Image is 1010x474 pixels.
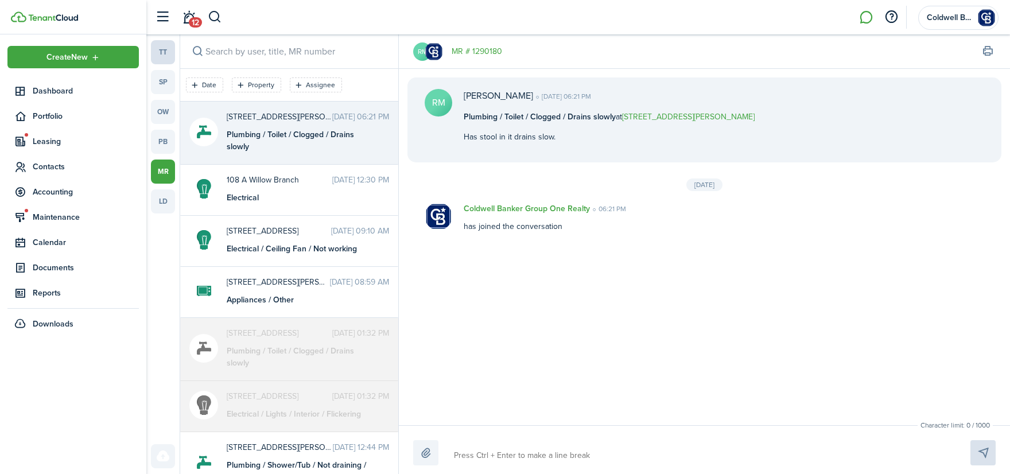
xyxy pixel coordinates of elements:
[232,77,281,92] filter-tag: Open filter
[227,129,370,153] div: Plumbing / Toilet / Clogged / Drains slowly
[227,390,332,402] span: 16 Willow Drive
[11,11,26,22] img: TenantCloud
[151,100,175,124] a: ow
[33,85,139,97] span: Dashboard
[686,178,722,191] div: [DATE]
[927,14,973,22] span: Coldwell Banker Group One Realty
[33,110,139,122] span: Portfolio
[227,345,370,369] div: Plumbing / Toilet / Clogged / Drains slowly
[33,318,73,330] span: Downloads
[33,236,139,248] span: Calendar
[622,111,755,123] a: [STREET_ADDRESS][PERSON_NAME]
[197,226,211,254] img: Electrical
[227,225,331,237] span: 412 Ferndale Ave
[918,420,993,430] small: Character limit: 0 / 1000
[425,203,452,230] img: Coldwell Banker Group One Realty
[227,441,333,453] span: 137 East Bawcom Street
[306,80,335,90] filter-tag-label: Assignee
[332,327,389,339] time: [DATE] 01:32 PM
[464,203,590,215] p: Coldwell Banker Group One Realty
[227,243,370,255] div: Electrical / Ceiling Fan / Not working
[227,174,332,186] span: 108 A Willow Branch
[189,17,202,28] span: 12
[227,294,370,306] div: Appliances / Other
[464,111,616,123] b: Plumbing / Toilet / Clogged / Drains slowly
[189,44,205,60] button: Search
[7,80,139,102] a: Dashboard
[227,327,332,339] span: 16 Willow Drive
[464,111,755,123] p: at
[197,391,211,419] img: Electrical
[197,174,211,203] img: Electrical
[208,7,222,27] button: Search
[590,204,626,214] time: 06:21 PM
[332,111,389,123] time: [DATE] 06:21 PM
[178,3,200,32] a: Notifications
[151,40,175,64] a: tt
[332,174,389,186] time: [DATE] 12:30 PM
[33,211,139,223] span: Maintenance
[151,6,173,28] button: Open sidebar
[180,34,398,68] input: search
[452,45,502,57] a: MR # 1290180
[332,390,389,402] time: [DATE] 01:32 PM
[533,91,591,102] time: [DATE] 06:21 PM
[413,42,432,61] avatar-text: RM
[151,160,175,184] a: mr
[290,77,342,92] filter-tag: Open filter
[464,131,755,143] p: Has stool in it drains slow.
[33,262,139,274] span: Documents
[425,89,452,116] avatar-text: RM
[7,282,139,304] a: Reports
[33,135,139,147] span: Leasing
[464,89,533,103] p: [PERSON_NAME]
[202,80,216,90] filter-tag-label: Date
[331,225,389,237] time: [DATE] 09:10 AM
[227,192,370,204] div: Electrical
[227,276,330,288] span: 510 Baker Street
[151,189,175,213] a: ld
[28,14,78,21] img: TenantCloud
[33,186,139,198] span: Accounting
[977,9,996,27] img: Coldwell Banker Group One Realty
[452,203,891,232] div: has joined the conversation
[881,7,901,27] button: Open resource center
[197,277,211,305] img: Appliances
[151,130,175,154] a: pb
[425,42,443,61] img: Coldwell Banker Group One Realty
[46,53,88,61] span: Create New
[248,80,274,90] filter-tag-label: Property
[197,334,211,363] img: Plumbing
[333,441,389,453] time: [DATE] 12:44 PM
[330,276,389,288] time: [DATE] 08:59 AM
[227,111,332,123] span: 210 Keller Street
[980,44,996,60] button: Print
[33,287,139,299] span: Reports
[151,70,175,94] a: sp
[186,77,223,92] filter-tag: Open filter
[33,161,139,173] span: Contacts
[7,46,139,68] button: Open menu
[227,408,370,420] div: Electrical / Lights / Interior / Flickering
[197,118,211,146] img: Plumbing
